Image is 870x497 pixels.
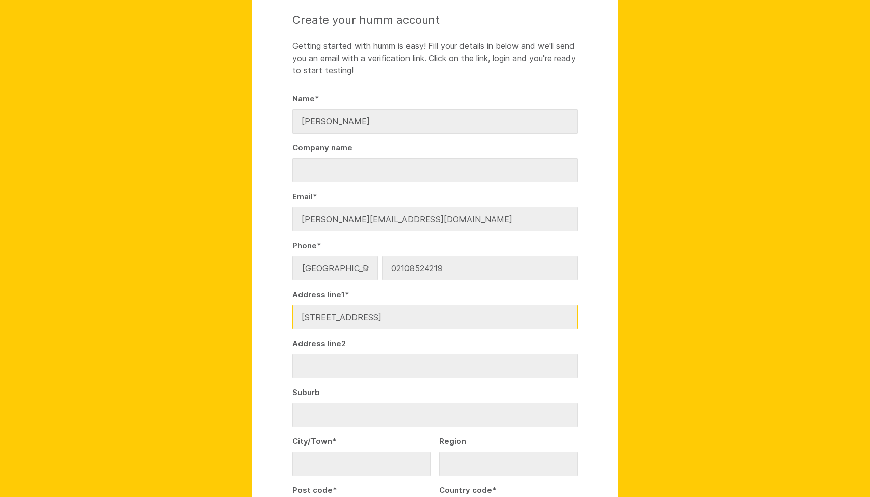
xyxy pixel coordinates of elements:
[292,337,578,350] label: Address line2
[439,484,578,496] label: Country code
[492,485,496,495] span: This field is required
[313,192,317,201] span: This field is required
[315,94,319,103] span: This field is required
[292,191,578,203] label: Email
[292,240,578,252] label: Phone
[317,241,321,250] span: This field is required
[292,435,431,448] label: City/Town
[333,485,337,495] span: This field is required
[292,12,578,28] h1: Create your humm account
[292,93,578,105] label: Name
[439,435,578,448] label: Region
[292,289,578,301] label: Address line1
[292,142,578,154] label: Company name
[345,290,349,299] span: This field is required
[332,436,336,446] span: This field is required
[292,484,431,496] label: Post code
[292,40,578,76] p: Getting started with humm is easy! Fill your details in below and we'll send you an email with a ...
[292,386,578,399] label: Suburb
